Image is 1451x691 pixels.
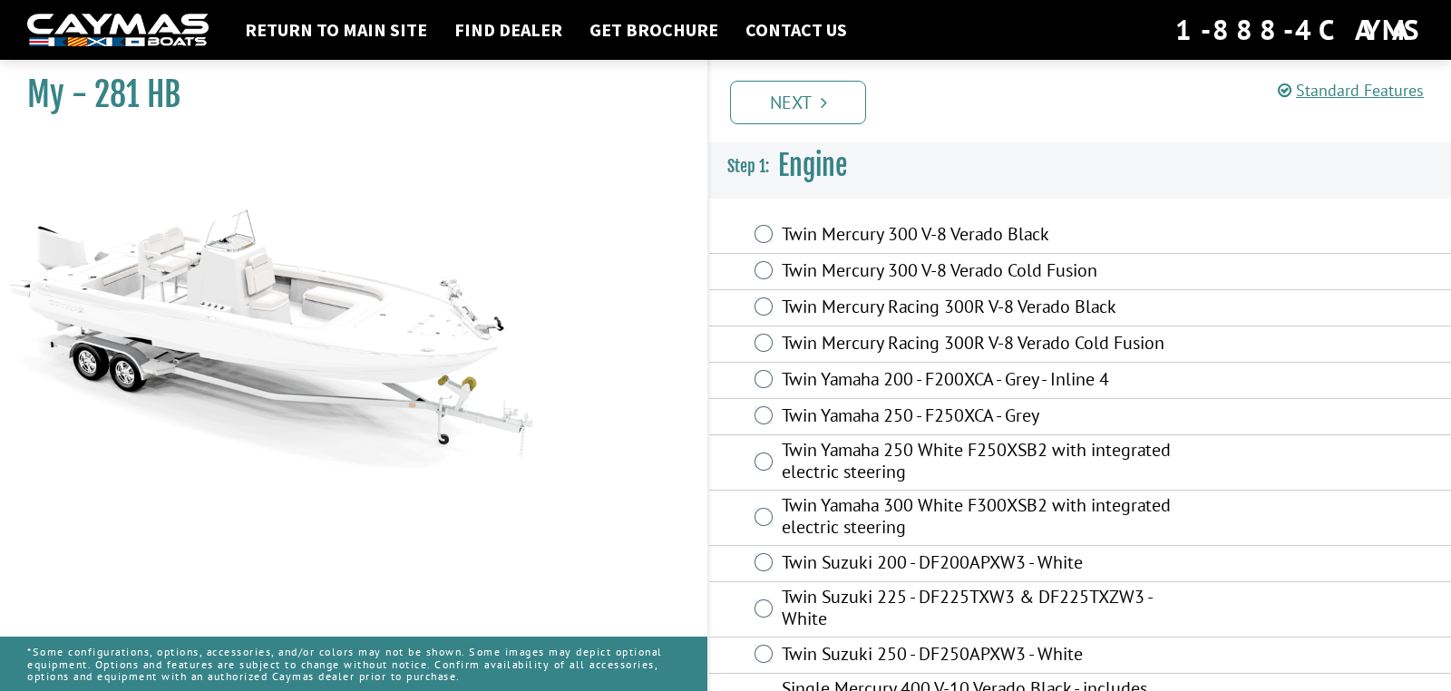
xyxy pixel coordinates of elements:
a: Standard Features [1278,80,1424,101]
label: Twin Suzuki 250 - DF250APXW3 - White [782,643,1183,669]
label: Twin Yamaha 250 - F250XCA - Grey [782,404,1183,431]
h1: My - 281 HB [27,74,662,115]
a: Next [730,81,866,124]
label: Twin Mercury Racing 300R V-8 Verado Cold Fusion [782,332,1183,358]
label: Twin Yamaha 300 White F300XSB2 with integrated electric steering [782,494,1183,542]
a: Contact Us [736,18,856,42]
label: Twin Yamaha 250 White F250XSB2 with integrated electric steering [782,439,1183,487]
ul: Pagination [725,78,1451,124]
p: *Some configurations, options, accessories, and/or colors may not be shown. Some images may depic... [27,637,680,691]
a: Return to main site [236,18,436,42]
label: Twin Mercury Racing 300R V-8 Verado Black [782,296,1183,322]
label: Twin Suzuki 225 - DF225TXW3 & DF225TXZW3 - White [782,586,1183,634]
img: white-logo-c9c8dbefe5ff5ceceb0f0178aa75bf4bb51f6bca0971e226c86eb53dfe498488.png [27,14,209,47]
a: Find Dealer [445,18,571,42]
h3: Engine [709,132,1451,200]
label: Twin Mercury 300 V-8 Verado Cold Fusion [782,259,1183,286]
a: Get Brochure [580,18,727,42]
label: Twin Suzuki 200 - DF200APXW3 - White [782,551,1183,578]
div: 1-888-4CAYMAS [1175,10,1424,50]
label: Twin Yamaha 200 - F200XCA - Grey - Inline 4 [782,368,1183,394]
label: Twin Mercury 300 V-8 Verado Black [782,223,1183,249]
